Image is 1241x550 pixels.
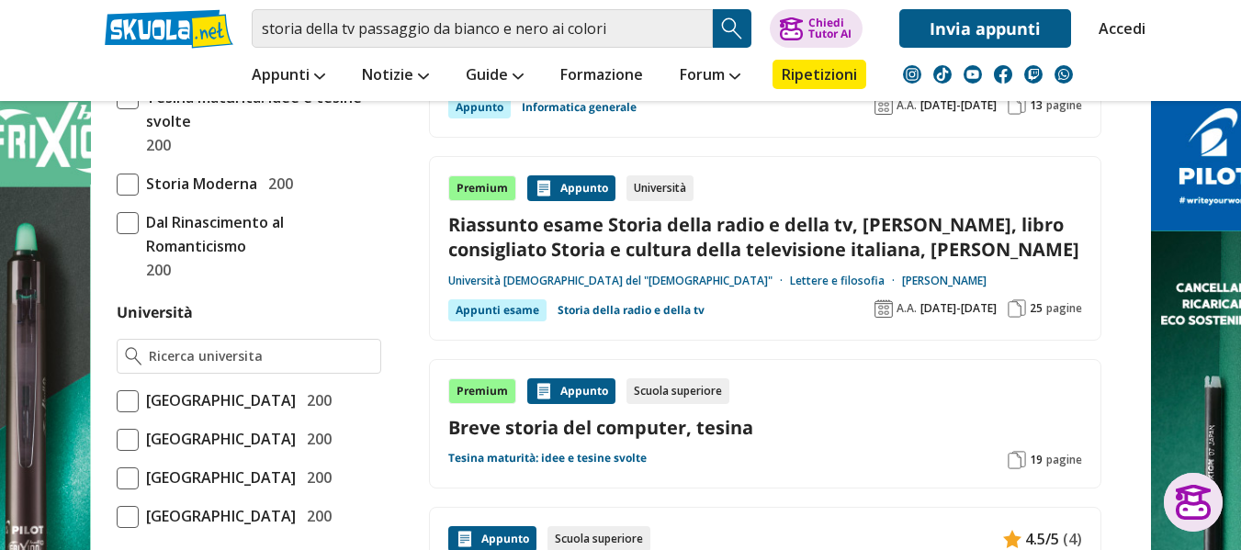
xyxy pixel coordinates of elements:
a: Notizie [357,60,434,93]
img: youtube [964,65,982,84]
span: 25 [1030,301,1043,316]
div: Appunto [527,175,615,201]
a: Storia della radio e della tv [558,299,705,321]
span: pagine [1046,301,1082,316]
img: instagram [903,65,921,84]
img: Appunti contenuto [1003,530,1021,548]
span: pagine [1046,453,1082,467]
a: Invia appunti [899,9,1071,48]
span: [GEOGRAPHIC_DATA] [139,504,296,528]
img: Ricerca universita [125,347,142,365]
input: Cerca appunti, riassunti o versioni [252,9,713,48]
img: Appunti contenuto [456,530,474,548]
a: Guide [461,60,528,93]
span: [GEOGRAPHIC_DATA] [139,388,296,412]
span: 13 [1030,98,1043,113]
span: 200 [299,388,332,412]
div: Premium [448,175,516,201]
span: 200 [299,427,332,451]
span: 200 [299,504,332,528]
a: [PERSON_NAME] [902,274,987,288]
span: [DATE]-[DATE] [920,301,997,316]
span: Tesina maturità: idee e tesine svolte [139,85,381,133]
div: Appunti esame [448,299,547,321]
span: 19 [1030,453,1043,467]
span: 200 [139,133,171,157]
label: Università [117,302,193,322]
a: Riassunto esame Storia della radio e della tv, [PERSON_NAME], libro consigliato Storia e cultura ... [448,212,1082,262]
span: Dal Rinascimento al Romanticismo [139,210,381,258]
img: tiktok [933,65,952,84]
a: Forum [675,60,745,93]
div: Università [626,175,694,201]
div: Scuola superiore [626,378,729,404]
img: WhatsApp [1055,65,1073,84]
img: Appunti contenuto [535,179,553,197]
a: Informatica generale [522,96,637,118]
img: Cerca appunti, riassunti o versioni [718,15,746,42]
span: A.A. [897,301,917,316]
input: Ricerca universita [149,347,372,365]
span: [GEOGRAPHIC_DATA] [139,466,296,489]
img: Pagine [1008,96,1026,115]
div: Appunto [527,378,615,404]
span: [DATE]-[DATE] [920,98,997,113]
div: Premium [448,378,516,404]
img: Appunti contenuto [535,382,553,400]
span: 200 [139,258,171,282]
span: pagine [1046,98,1082,113]
a: Tesina maturità: idee e tesine svolte [448,451,647,466]
a: Appunti [247,60,330,93]
div: Chiedi Tutor AI [808,17,852,39]
span: A.A. [897,98,917,113]
img: Anno accademico [874,299,893,318]
img: Anno accademico [874,96,893,115]
span: Storia Moderna [139,172,257,196]
span: 200 [261,172,293,196]
a: Lettere e filosofia [790,274,902,288]
button: Search Button [713,9,751,48]
a: Breve storia del computer, tesina [448,415,1082,440]
img: facebook [994,65,1012,84]
span: 200 [299,466,332,489]
a: Ripetizioni [773,60,866,89]
button: ChiediTutor AI [770,9,863,48]
img: Pagine [1008,451,1026,469]
div: Appunto [448,96,511,118]
img: twitch [1024,65,1043,84]
a: Università [DEMOGRAPHIC_DATA] del "[DEMOGRAPHIC_DATA]" [448,274,790,288]
span: [GEOGRAPHIC_DATA] [139,427,296,451]
img: Pagine [1008,299,1026,318]
a: Formazione [556,60,648,93]
a: Accedi [1099,9,1137,48]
